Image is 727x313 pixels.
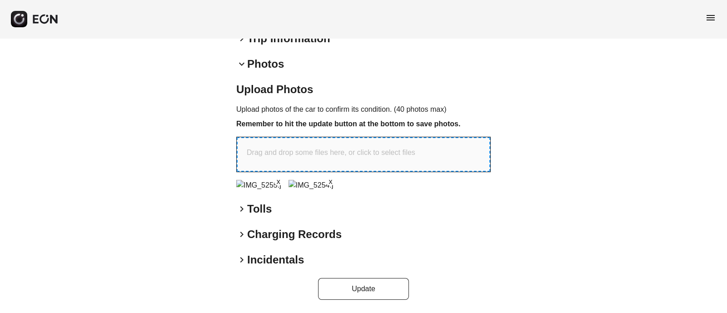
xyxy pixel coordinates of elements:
[236,204,247,214] span: keyboard_arrow_right
[289,180,334,191] img: IMG_5254.j
[326,176,335,185] button: x
[247,57,284,71] h2: Photos
[274,176,283,185] button: x
[236,254,247,265] span: keyboard_arrow_right
[236,82,491,97] h2: Upload Photos
[247,31,330,46] h2: Trip Information
[247,147,415,158] p: Drag and drop some files here, or click to select files
[318,278,409,300] button: Update
[236,33,247,44] span: keyboard_arrow_right
[236,180,281,191] img: IMG_5255.j
[247,253,304,267] h2: Incidentals
[705,12,716,23] span: menu
[236,104,491,115] p: Upload photos of the car to confirm its condition. (40 photos max)
[247,227,342,242] h2: Charging Records
[236,59,247,70] span: keyboard_arrow_down
[236,229,247,240] span: keyboard_arrow_right
[236,119,491,129] h3: Remember to hit the update button at the bottom to save photos.
[247,202,272,216] h2: Tolls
